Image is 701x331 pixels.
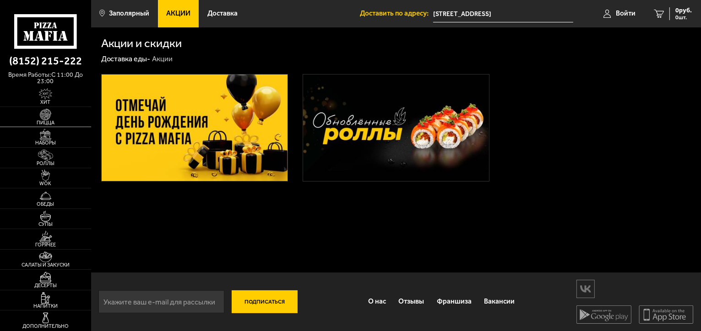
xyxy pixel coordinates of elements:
a: Доставка еды- [101,54,151,63]
a: Отзывы [392,290,431,314]
div: Акции [152,54,173,64]
span: Войти [616,10,636,17]
span: 0 шт. [675,15,692,20]
span: Заполярный [109,10,149,17]
span: Акции [166,10,190,17]
img: vk [577,281,594,297]
span: 0 руб. [675,7,692,14]
a: Вакансии [478,290,522,314]
span: Мурманская область, Печенгский муниципальный округ, Строительная улица, 9 [433,5,573,22]
a: Франшиза [430,290,478,314]
a: О нас [362,290,392,314]
input: Ваш адрес доставки [433,5,573,22]
h1: Акции и скидки [101,37,182,49]
input: Укажите ваш e-mail для рассылки [98,290,224,313]
button: Подписаться [232,290,298,313]
span: Доставка [207,10,238,17]
span: Доставить по адресу: [360,10,433,17]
